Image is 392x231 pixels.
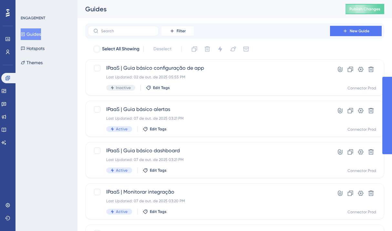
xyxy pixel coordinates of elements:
[153,85,170,90] span: Edit Tags
[153,45,171,53] span: Deselect
[161,26,194,36] button: Filter
[106,105,312,113] span: IPaaS | Guia básico alertas
[106,75,312,80] div: Last Updated: 02 de out. de 2025 05:55 PM
[330,26,382,36] button: New Guide
[116,168,128,173] span: Active
[143,209,167,214] button: Edit Tags
[150,209,167,214] span: Edit Tags
[116,209,128,214] span: Active
[150,126,167,132] span: Edit Tags
[177,28,186,34] span: Filter
[346,4,384,14] button: Publish Changes
[21,57,43,68] button: Themes
[106,147,312,155] span: IPaaS | Guia básico dashboard
[21,15,45,21] div: ENGAGEMENT
[106,157,312,162] div: Last Updated: 07 de out. de 2025 03:21 PM
[350,28,369,34] span: New Guide
[106,188,312,196] span: IPaaS | Monitorar integração
[150,168,167,173] span: Edit Tags
[148,43,177,55] button: Deselect
[85,5,329,14] div: Guides
[349,6,380,12] span: Publish Changes
[146,85,170,90] button: Edit Tags
[116,85,131,90] span: Inactive
[21,28,41,40] button: Guides
[102,45,139,53] span: Select All Showing
[106,116,312,121] div: Last Updated: 07 de out. de 2025 03:21 PM
[143,126,167,132] button: Edit Tags
[101,29,153,33] input: Search
[21,43,45,54] button: Hotspots
[347,168,376,173] div: Connector Prod
[116,126,128,132] span: Active
[106,198,312,204] div: Last Updated: 07 de out. de 2025 03:20 PM
[106,64,312,72] span: IPaaS | Guia básico configuração de app
[347,127,376,132] div: Connector Prod
[143,168,167,173] button: Edit Tags
[347,209,376,215] div: Connector Prod
[347,85,376,91] div: Connector Prod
